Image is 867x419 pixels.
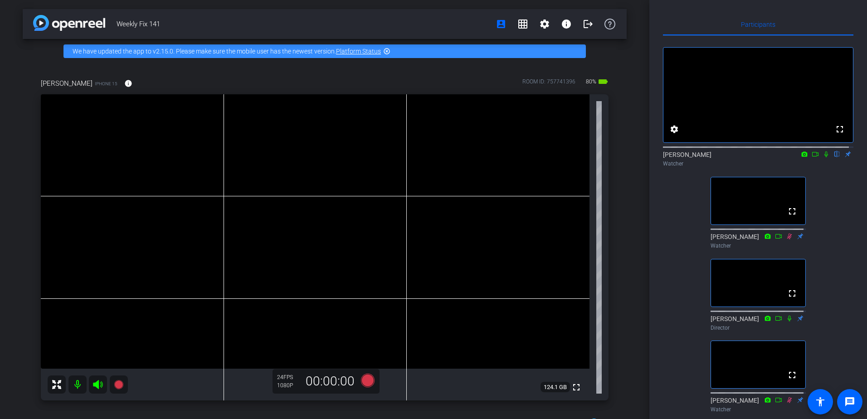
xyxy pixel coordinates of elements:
mat-icon: flip [832,150,843,158]
mat-icon: fullscreen [787,206,798,217]
a: Platform Status [336,48,381,55]
div: [PERSON_NAME] [711,396,806,414]
div: [PERSON_NAME] [711,314,806,332]
mat-icon: fullscreen [834,124,845,135]
mat-icon: fullscreen [571,382,582,393]
mat-icon: logout [583,19,594,29]
mat-icon: settings [669,124,680,135]
mat-icon: battery_std [598,76,609,87]
div: 24 [277,374,300,381]
mat-icon: settings [539,19,550,29]
span: Participants [741,21,775,28]
div: 00:00:00 [300,374,360,389]
mat-icon: info [561,19,572,29]
mat-icon: grid_on [517,19,528,29]
div: [PERSON_NAME] [711,232,806,250]
div: Watcher [663,160,853,168]
div: 1080P [277,382,300,389]
span: Weekly Fix 141 [117,15,490,33]
mat-icon: fullscreen [787,370,798,380]
span: [PERSON_NAME] [41,78,93,88]
div: [PERSON_NAME] [663,150,853,168]
div: Director [711,324,806,332]
div: We have updated the app to v2.15.0. Please make sure the mobile user has the newest version. [63,44,586,58]
mat-icon: info [124,79,132,88]
div: Watcher [711,242,806,250]
div: ROOM ID: 757741396 [522,78,575,91]
mat-icon: fullscreen [787,288,798,299]
span: 124.1 GB [541,382,570,393]
span: FPS [283,374,293,380]
span: iPhone 15 [95,80,117,87]
img: app-logo [33,15,105,31]
mat-icon: message [844,396,855,407]
mat-icon: highlight_off [383,48,390,55]
mat-icon: accessibility [815,396,826,407]
mat-icon: account_box [496,19,507,29]
div: Watcher [711,405,806,414]
span: 80% [584,74,598,89]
